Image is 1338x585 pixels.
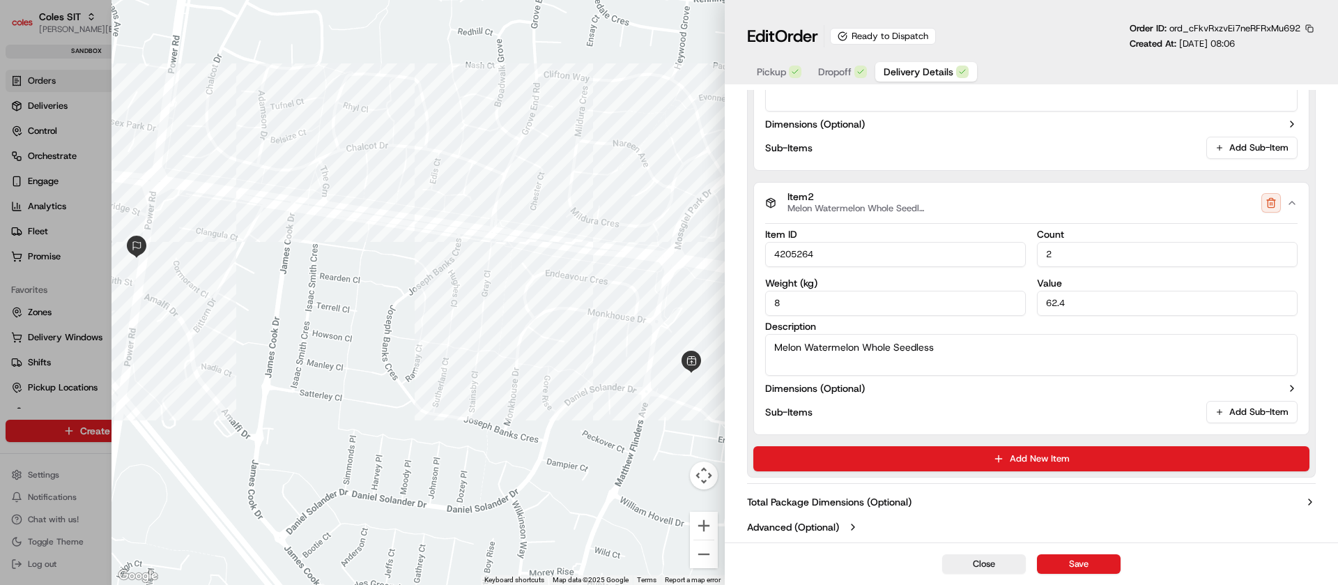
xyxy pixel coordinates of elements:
[237,137,254,154] button: Start new chat
[115,567,161,585] img: Google
[36,90,251,105] input: Got a question? Start typing here...
[1206,401,1298,423] button: Add Sub-Item
[1037,291,1298,316] input: Enter value
[139,236,169,247] span: Pylon
[765,291,1026,316] input: Enter weight
[484,575,544,585] button: Keyboard shortcuts
[112,197,229,222] a: 💻API Documentation
[553,576,629,584] span: Map data ©2025 Google
[818,65,852,79] span: Dropoff
[690,540,718,568] button: Zoom out
[765,242,1026,267] input: Enter item ID
[765,321,1298,331] label: Description
[942,554,1026,574] button: Close
[765,70,1298,112] textarea: Classic Soft Drink Multipack Cans 30x375mL
[765,278,1026,288] label: Weight ( kg )
[765,229,1026,239] label: Item ID
[747,495,912,509] label: Total Package Dimensions (Optional)
[787,203,927,214] span: Melon Watermelon Whole Seedless
[753,446,1309,471] button: Add New Item
[747,520,1316,534] button: Advanced (Optional)
[14,204,25,215] div: 📗
[754,183,1309,223] button: Item2Melon Watermelon Whole Seedless
[47,133,229,147] div: Start new chat
[690,512,718,540] button: Zoom in
[765,334,1298,376] textarea: Melon Watermelon Whole Seedless
[98,236,169,247] a: Powered byPylon
[47,147,176,158] div: We're available if you need us!
[28,202,107,216] span: Knowledge Base
[1037,229,1298,239] label: Count
[747,520,839,534] label: Advanced (Optional)
[1130,22,1300,35] p: Order ID:
[14,56,254,78] p: Welcome 👋
[765,405,813,419] label: Sub-Items
[765,381,1298,395] button: Dimensions (Optional)
[754,223,1309,434] div: Item2Melon Watermelon Whole Seedless
[637,576,656,584] a: Terms (opens in new tab)
[118,204,129,215] div: 💻
[757,65,786,79] span: Pickup
[747,25,818,47] h1: Edit
[8,197,112,222] a: 📗Knowledge Base
[787,191,927,204] span: Item 2
[1130,38,1235,50] p: Created At:
[747,495,1316,509] button: Total Package Dimensions (Optional)
[14,14,42,42] img: Nash
[765,117,1298,131] button: Dimensions (Optional)
[1037,554,1121,574] button: Save
[884,65,953,79] span: Delivery Details
[1179,38,1235,50] span: [DATE] 08:06
[665,576,721,584] a: Report a map error
[115,567,161,585] a: Open this area in Google Maps (opens a new window)
[765,117,865,131] label: Dimensions (Optional)
[14,133,39,158] img: 1736555255976-a54dd68f-1ca7-489b-9aae-adbdc363a1c4
[132,202,224,216] span: API Documentation
[1037,278,1298,288] label: Value
[690,462,718,489] button: Map camera controls
[1169,22,1300,34] span: ord_cFkvRxzvEi7neRFRxMu692
[1037,242,1298,267] input: Enter count
[775,25,818,47] span: Order
[765,141,813,155] label: Sub-Items
[830,28,936,45] div: Ready to Dispatch
[1206,137,1298,159] button: Add Sub-Item
[765,381,865,395] label: Dimensions (Optional)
